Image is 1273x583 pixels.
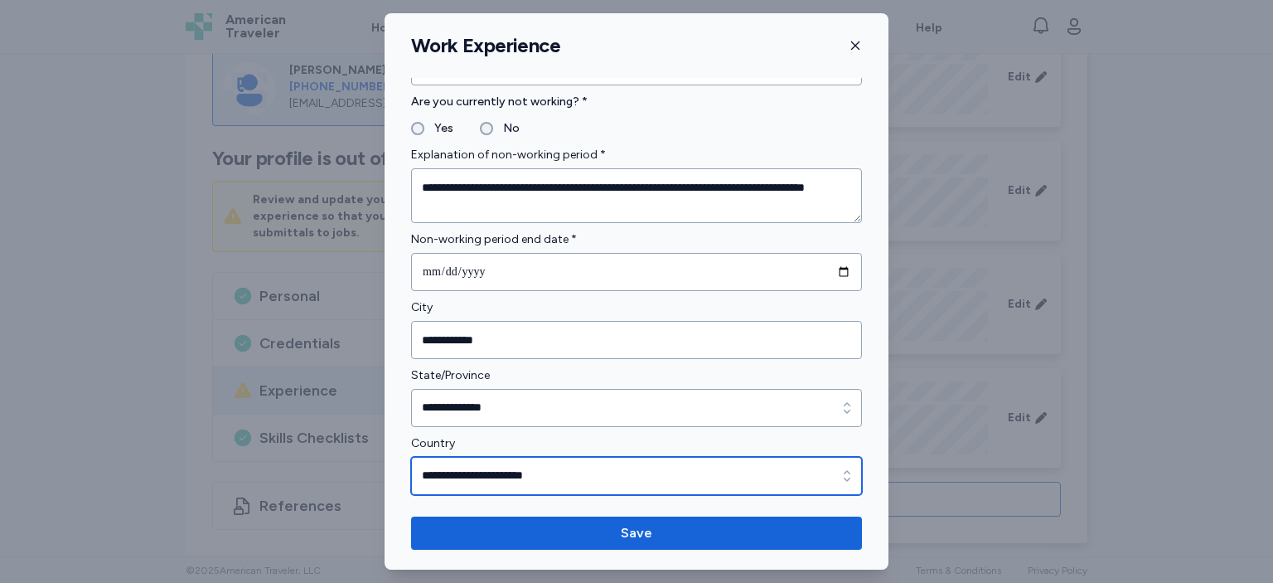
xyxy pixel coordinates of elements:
[411,33,560,58] h1: Work Experience
[493,119,520,138] label: No
[621,523,652,543] span: Save
[411,517,862,550] button: Save
[424,119,453,138] label: Yes
[411,366,862,386] label: State/Province
[411,434,862,454] label: Country
[411,145,862,165] label: Explanation of non-working period *
[411,321,862,359] input: City
[411,298,862,318] label: City
[411,230,862,250] label: Non-working period end date *
[411,92,862,112] label: Are you currently not working? *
